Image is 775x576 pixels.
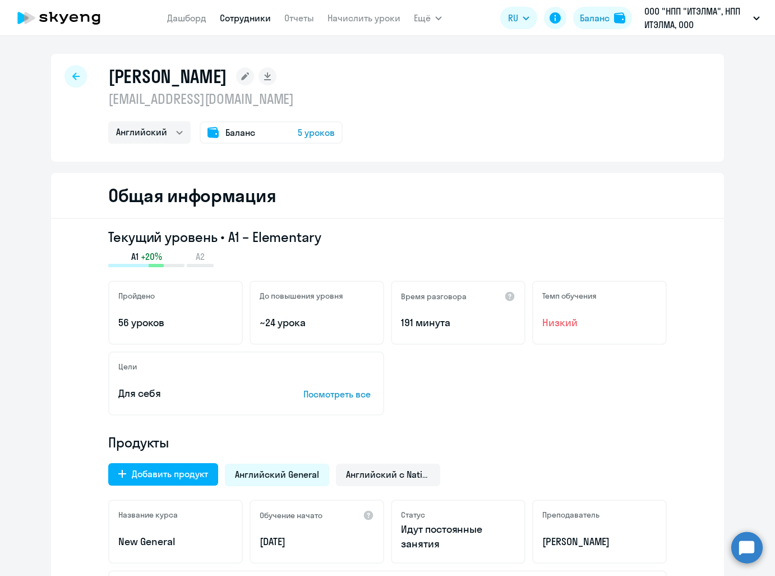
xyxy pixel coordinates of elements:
h5: Цели [118,362,137,372]
span: Английский General [235,468,319,481]
h4: Продукты [108,433,667,451]
button: Балансbalance [573,7,632,29]
button: Ещё [414,7,442,29]
h5: До повышения уровня [260,291,343,301]
span: Ещё [414,11,431,25]
p: Для себя [118,386,269,401]
a: Дашборд [167,12,206,24]
p: New General [118,534,233,549]
span: A1 [131,250,139,263]
h1: [PERSON_NAME] [108,65,227,88]
button: Добавить продукт [108,463,218,486]
p: [DATE] [260,534,374,549]
p: 56 уроков [118,316,233,330]
a: Отчеты [284,12,314,24]
p: Посмотреть все [303,387,374,401]
p: [EMAIL_ADDRESS][DOMAIN_NAME] [108,90,343,108]
p: ООО "НПП "ИТЭЛМА", НПП ИТЭЛМА, ООО [644,4,749,31]
div: Добавить продукт [132,467,208,481]
h5: Статус [401,510,425,520]
h5: Обучение начато [260,510,322,520]
img: balance [614,12,625,24]
a: Сотрудники [220,12,271,24]
span: Низкий [542,316,657,330]
button: ООО "НПП "ИТЭЛМА", НПП ИТЭЛМА, ООО [639,4,765,31]
span: A2 [196,250,205,263]
span: Баланс [225,126,255,139]
span: Английский с Native [346,468,430,481]
h2: Общая информация [108,184,276,207]
a: Начислить уроки [327,12,400,24]
p: 191 минута [401,316,515,330]
h5: Время разговора [401,291,467,301]
p: [PERSON_NAME] [542,534,657,549]
h5: Пройдено [118,291,155,301]
p: Идут постоянные занятия [401,522,515,551]
h5: Преподаватель [542,510,599,520]
h5: Темп обучения [542,291,597,301]
span: 5 уроков [298,126,335,139]
h3: Текущий уровень • A1 – Elementary [108,228,667,246]
div: Баланс [580,11,610,25]
p: ~24 урока [260,316,374,330]
h5: Название курса [118,510,178,520]
button: RU [500,7,537,29]
span: +20% [141,250,162,263]
span: RU [508,11,518,25]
